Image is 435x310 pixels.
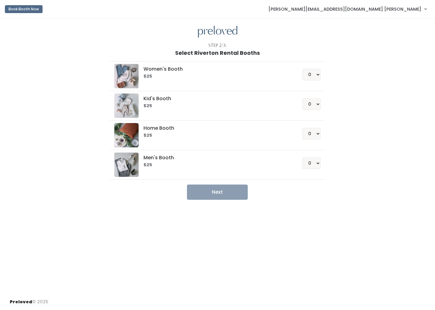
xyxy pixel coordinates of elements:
div: © 2025 [10,294,48,305]
h5: Kid's Booth [143,96,288,101]
h6: $25 [143,133,288,138]
img: preloved logo [198,26,237,38]
h6: $25 [143,104,288,108]
img: preloved logo [114,123,139,147]
img: preloved logo [114,93,139,118]
a: Book Booth Now [5,2,43,16]
button: Next [187,185,248,200]
a: [PERSON_NAME][EMAIL_ADDRESS][DOMAIN_NAME] [PERSON_NAME] [262,2,433,16]
h1: Select Riverton Rental Booths [175,50,260,56]
h6: $25 [143,74,288,79]
h5: Men's Booth [143,155,288,160]
h5: Women's Booth [143,66,288,72]
div: Step 2/3: [208,42,227,49]
h5: Home Booth [143,125,288,131]
img: preloved logo [114,64,139,88]
span: Preloved [10,299,32,305]
img: preloved logo [114,153,139,177]
button: Book Booth Now [5,5,43,13]
span: [PERSON_NAME][EMAIL_ADDRESS][DOMAIN_NAME] [PERSON_NAME] [268,6,421,12]
h6: $25 [143,163,288,167]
